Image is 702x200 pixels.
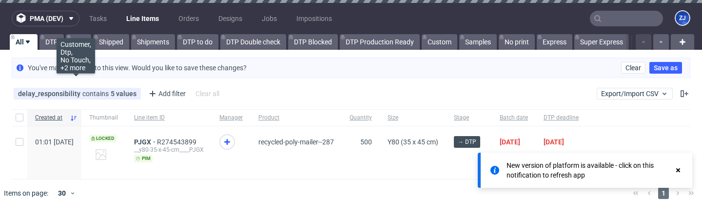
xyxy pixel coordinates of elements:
[18,90,82,98] span: delay_responsibility
[500,114,528,122] span: Batch date
[89,114,118,122] span: Thumbnail
[35,114,66,122] span: Created at
[649,62,682,74] button: Save as
[256,11,283,26] a: Jobs
[340,34,420,50] a: DTP Production Ready
[93,34,129,50] a: Shipped
[120,11,165,26] a: Line Items
[66,34,91,50] a: Late
[173,11,205,26] a: Orders
[28,63,247,73] p: You've made changes to this view. Would you like to save these changes?
[621,62,645,74] button: Clear
[654,64,678,71] span: Save as
[134,138,157,146] a: PJGX
[89,135,117,142] span: Locked
[134,146,204,154] div: __y80-35-x-45-cm____PJGX
[350,114,372,122] span: Quantity
[4,188,48,198] span: Items on page:
[194,87,221,100] div: Clear all
[258,138,334,146] span: recycled-poly-mailer--287
[388,114,438,122] span: Size
[360,138,372,146] span: 500
[291,11,338,26] a: Impositions
[134,155,153,162] span: pim
[131,34,175,50] a: Shipments
[219,114,243,122] span: Manager
[177,34,218,50] a: DTP to do
[35,138,74,146] span: 01:01 [DATE]
[134,114,204,122] span: Line item ID
[30,15,63,22] span: pma (dev)
[544,114,579,122] span: DTP deadline
[537,34,572,50] a: Express
[111,90,136,98] div: 5 values
[213,11,248,26] a: Designs
[145,86,188,101] div: Add filter
[39,34,64,50] a: DTP
[258,114,334,122] span: Product
[83,11,113,26] a: Tasks
[454,114,484,122] span: Stage
[422,34,457,50] a: Custom
[676,11,689,25] figcaption: ZJ
[157,138,198,146] a: R274543899
[601,90,668,98] span: Export/Import CSV
[288,34,338,50] a: DTP Blocked
[388,138,438,146] span: Y80 (35 x 45 cm)
[574,34,629,50] a: Super Express
[500,138,520,146] span: [DATE]
[459,34,497,50] a: Samples
[597,88,673,100] button: Export/Import CSV
[544,138,564,146] span: [DATE]
[507,160,674,180] div: New version of platform is available - click on this notification to refresh app
[82,90,111,98] span: contains
[12,11,79,26] button: pma (dev)
[458,138,476,146] span: → DTP
[499,34,535,50] a: No print
[625,64,641,71] span: Clear
[220,34,286,50] a: DTP Double check
[658,187,669,199] span: 1
[52,186,70,200] div: 30
[10,34,38,50] a: All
